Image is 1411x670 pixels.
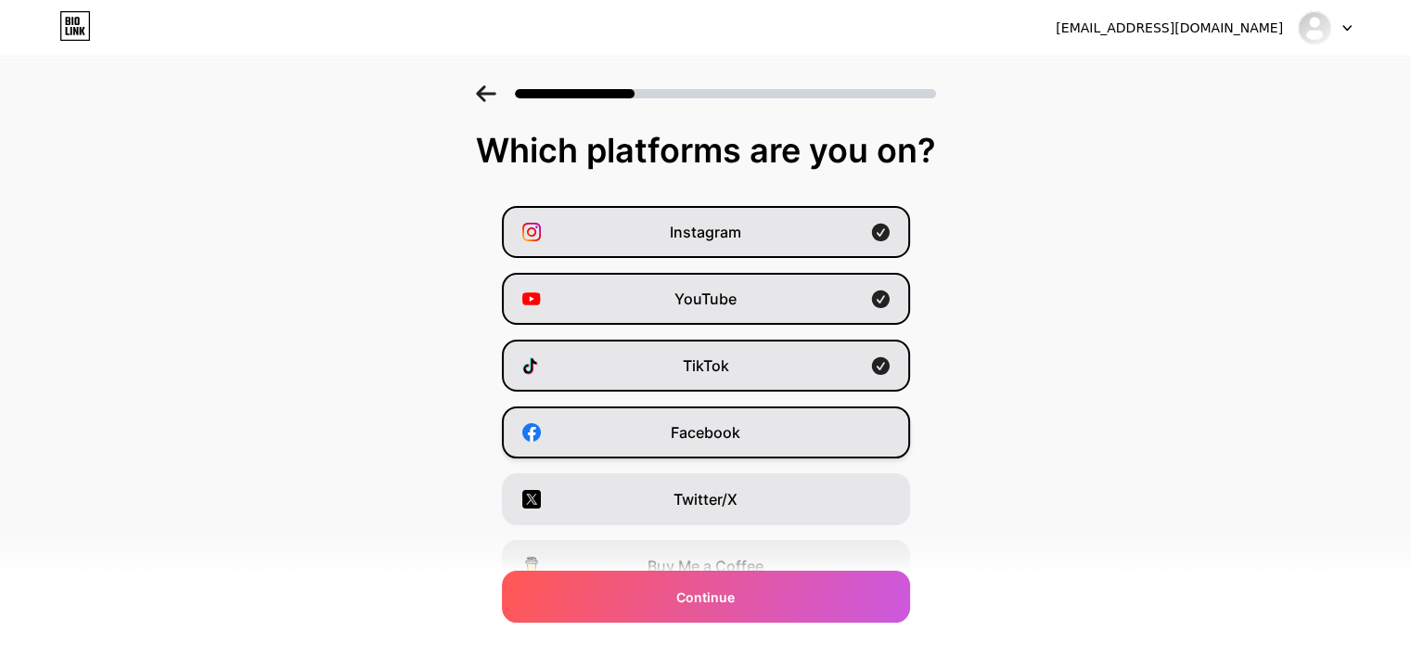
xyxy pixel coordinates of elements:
[648,555,763,577] span: Buy Me a Coffee
[1297,10,1332,45] img: grathisalgados
[671,421,740,444] span: Facebook
[19,132,1392,169] div: Which platforms are you on?
[673,488,738,510] span: Twitter/X
[1056,19,1283,38] div: [EMAIL_ADDRESS][DOMAIN_NAME]
[672,622,739,644] span: Snapchat
[674,288,737,310] span: YouTube
[683,354,729,377] span: TikTok
[670,221,741,243] span: Instagram
[676,587,735,607] span: Continue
